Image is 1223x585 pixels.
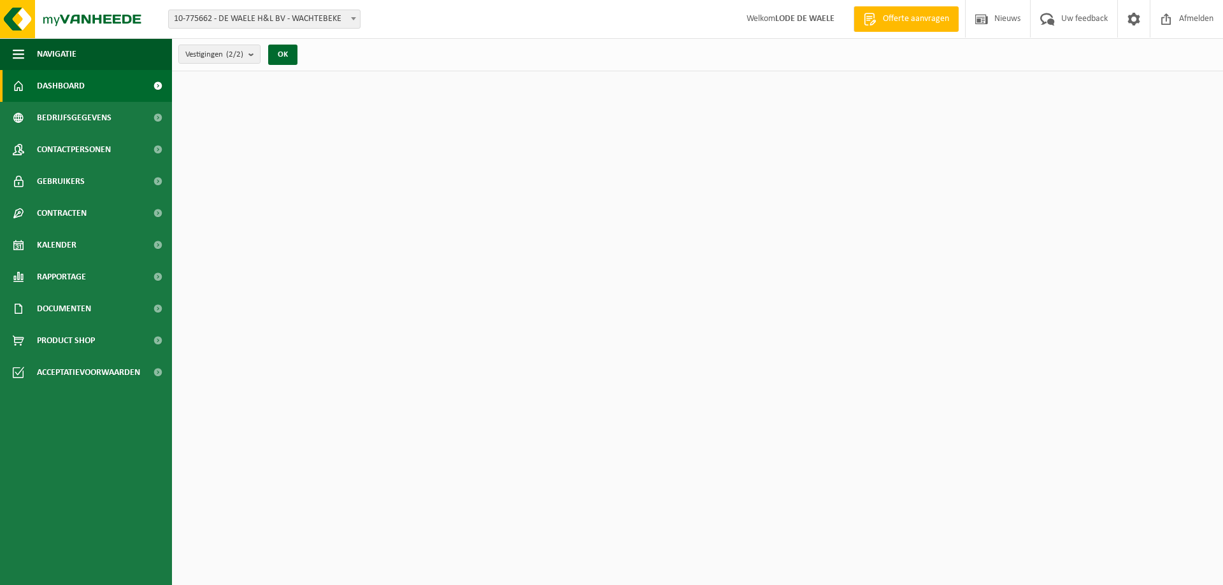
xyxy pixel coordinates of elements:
[169,10,360,28] span: 10-775662 - DE WAELE H&L BV - WACHTEBEKE
[37,229,76,261] span: Kalender
[226,50,243,59] count: (2/2)
[854,6,959,32] a: Offerte aanvragen
[37,325,95,356] span: Product Shop
[37,197,87,229] span: Contracten
[880,13,952,25] span: Offerte aanvragen
[268,45,297,65] button: OK
[37,134,111,166] span: Contactpersonen
[178,45,261,64] button: Vestigingen(2/2)
[37,261,86,293] span: Rapportage
[168,10,361,29] span: 10-775662 - DE WAELE H&L BV - WACHTEBEKE
[775,14,834,24] strong: LODE DE WAELE
[37,166,85,197] span: Gebruikers
[37,38,76,70] span: Navigatie
[185,45,243,64] span: Vestigingen
[37,356,140,388] span: Acceptatievoorwaarden
[37,293,91,325] span: Documenten
[37,70,85,102] span: Dashboard
[37,102,111,134] span: Bedrijfsgegevens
